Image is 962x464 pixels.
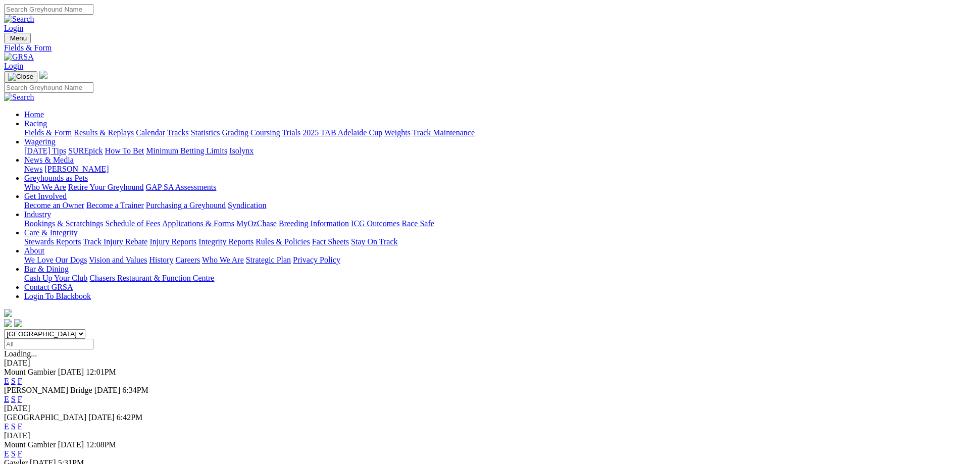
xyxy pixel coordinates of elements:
[24,119,47,128] a: Racing
[24,274,958,283] div: Bar & Dining
[8,73,33,81] img: Close
[24,265,69,273] a: Bar & Dining
[4,33,31,43] button: Toggle navigation
[229,146,254,155] a: Isolynx
[175,255,200,264] a: Careers
[24,137,56,146] a: Wagering
[11,377,16,385] a: S
[24,255,958,265] div: About
[4,53,34,62] img: GRSA
[24,237,958,246] div: Care & Integrity
[4,440,56,449] span: Mount Gambier
[117,413,143,422] span: 6:42PM
[24,146,958,156] div: Wagering
[401,219,434,228] a: Race Safe
[58,368,84,376] span: [DATE]
[167,128,189,137] a: Tracks
[68,183,144,191] a: Retire Your Greyhound
[24,156,74,164] a: News & Media
[74,128,134,137] a: Results & Replays
[24,192,67,200] a: Get Involved
[146,201,226,210] a: Purchasing a Greyhound
[24,128,958,137] div: Racing
[191,128,220,137] a: Statistics
[4,368,56,376] span: Mount Gambier
[222,128,248,137] a: Grading
[11,449,16,458] a: S
[68,146,103,155] a: SUREpick
[282,128,300,137] a: Trials
[351,219,399,228] a: ICG Outcomes
[24,183,958,192] div: Greyhounds as Pets
[246,255,291,264] a: Strategic Plan
[89,255,147,264] a: Vision and Values
[44,165,109,173] a: [PERSON_NAME]
[24,128,72,137] a: Fields & Form
[24,219,103,228] a: Bookings & Scratchings
[11,395,16,403] a: S
[24,219,958,228] div: Industry
[4,82,93,93] input: Search
[279,219,349,228] a: Breeding Information
[94,386,121,394] span: [DATE]
[4,93,34,102] img: Search
[24,210,51,219] a: Industry
[302,128,382,137] a: 2025 TAB Adelaide Cup
[149,237,196,246] a: Injury Reports
[83,237,147,246] a: Track Injury Rebate
[136,128,165,137] a: Calendar
[4,43,958,53] a: Fields & Form
[146,146,227,155] a: Minimum Betting Limits
[24,246,44,255] a: About
[4,4,93,15] input: Search
[24,165,958,174] div: News & Media
[4,386,92,394] span: [PERSON_NAME] Bridge
[4,449,9,458] a: E
[228,201,266,210] a: Syndication
[122,386,148,394] span: 6:34PM
[24,237,81,246] a: Stewards Reports
[198,237,254,246] a: Integrity Reports
[4,62,23,70] a: Login
[24,201,84,210] a: Become an Owner
[58,440,84,449] span: [DATE]
[86,368,116,376] span: 12:01PM
[4,15,34,24] img: Search
[4,413,86,422] span: [GEOGRAPHIC_DATA]
[4,339,93,349] input: Select date
[351,237,397,246] a: Stay On Track
[236,219,277,228] a: MyOzChase
[24,228,78,237] a: Care & Integrity
[24,292,91,300] a: Login To Blackbook
[88,413,115,422] span: [DATE]
[162,219,234,228] a: Applications & Forms
[86,201,144,210] a: Become a Trainer
[146,183,217,191] a: GAP SA Assessments
[105,219,160,228] a: Schedule of Fees
[293,255,340,264] a: Privacy Policy
[18,377,22,385] a: F
[256,237,310,246] a: Rules & Policies
[4,404,958,413] div: [DATE]
[312,237,349,246] a: Fact Sheets
[18,395,22,403] a: F
[11,422,16,431] a: S
[24,274,87,282] a: Cash Up Your Club
[4,358,958,368] div: [DATE]
[4,24,23,32] a: Login
[4,71,37,82] button: Toggle navigation
[86,440,116,449] span: 12:08PM
[250,128,280,137] a: Coursing
[18,449,22,458] a: F
[4,309,12,317] img: logo-grsa-white.png
[149,255,173,264] a: History
[4,431,958,440] div: [DATE]
[4,349,37,358] span: Loading...
[24,255,87,264] a: We Love Our Dogs
[89,274,214,282] a: Chasers Restaurant & Function Centre
[24,183,66,191] a: Who We Are
[24,201,958,210] div: Get Involved
[384,128,411,137] a: Weights
[4,319,12,327] img: facebook.svg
